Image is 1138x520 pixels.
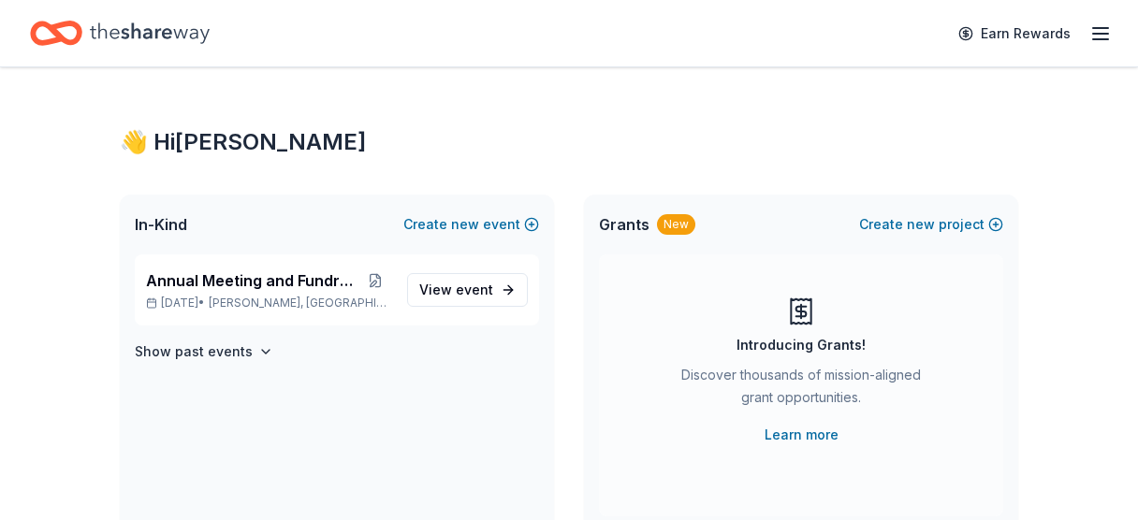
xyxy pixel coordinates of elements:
button: Createnewproject [859,213,1003,236]
span: View [419,279,493,301]
span: Annual Meeting and Fundraiser [146,269,357,292]
div: New [657,214,695,235]
span: event [456,282,493,297]
span: new [451,213,479,236]
a: Home [30,11,210,55]
button: Show past events [135,340,273,363]
button: Createnewevent [403,213,539,236]
span: In-Kind [135,213,187,236]
h4: Show past events [135,340,253,363]
div: Discover thousands of mission-aligned grant opportunities. [674,364,928,416]
a: View event [407,273,528,307]
div: Introducing Grants! [737,334,866,356]
span: [PERSON_NAME], [GEOGRAPHIC_DATA] [209,296,392,311]
span: new [907,213,935,236]
p: [DATE] • [146,296,392,311]
div: 👋 Hi [PERSON_NAME] [120,127,1018,157]
a: Earn Rewards [947,17,1082,51]
span: Grants [599,213,649,236]
a: Learn more [765,424,839,446]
